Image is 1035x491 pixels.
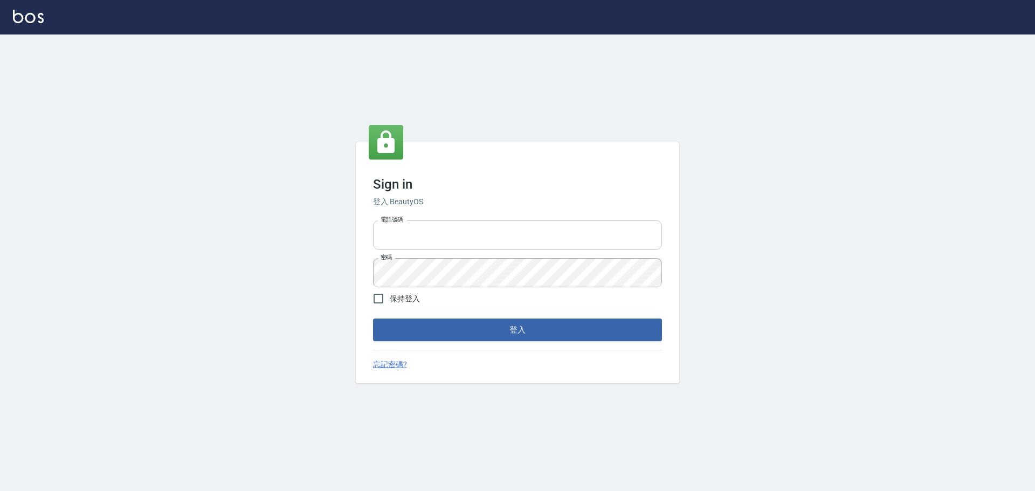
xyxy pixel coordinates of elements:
[373,177,662,192] h3: Sign in
[373,319,662,341] button: 登入
[390,293,420,305] span: 保持登入
[373,359,407,370] a: 忘記密碼?
[373,196,662,208] h6: 登入 BeautyOS
[13,10,44,23] img: Logo
[381,253,392,261] label: 密碼
[381,216,403,224] label: 電話號碼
